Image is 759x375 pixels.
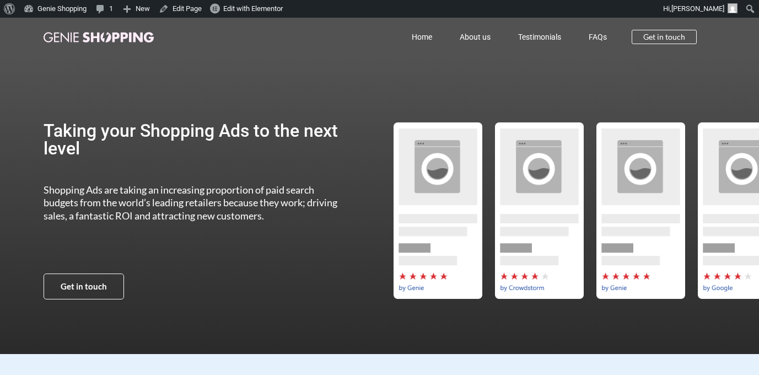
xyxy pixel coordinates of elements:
[44,122,348,157] h2: Taking your Shopping Ads to the next level
[202,24,621,50] nav: Menu
[590,122,691,299] div: 3 / 5
[387,122,488,299] div: by-genie
[44,32,154,42] img: genie-shopping-logo
[504,24,575,50] a: Testimonials
[44,274,124,299] a: Get in touch
[488,122,590,299] div: by-crowdstorm
[44,184,337,222] span: Shopping Ads are taking an increasing proportion of paid search budgets from the world’s leading ...
[575,24,621,50] a: FAQs
[387,122,488,299] div: 1 / 5
[671,4,724,13] span: [PERSON_NAME]
[590,122,691,299] div: by-genie
[61,282,107,291] span: Get in touch
[446,24,504,50] a: About us
[398,24,446,50] a: Home
[643,33,685,41] span: Get in touch
[632,30,697,44] a: Get in touch
[223,4,283,13] span: Edit with Elementor
[488,122,590,299] div: 2 / 5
